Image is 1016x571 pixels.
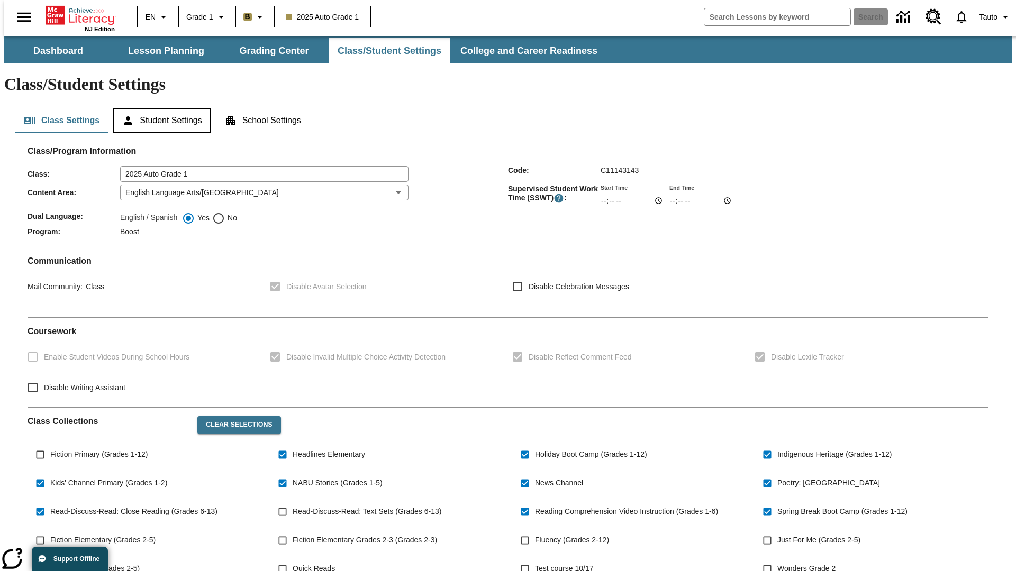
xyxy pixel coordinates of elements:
div: SubNavbar [4,36,1012,63]
div: Communication [28,256,988,309]
button: Grade: Grade 1, Select a grade [182,7,232,26]
button: Support Offline [32,547,108,571]
button: Dashboard [5,38,111,63]
div: SubNavbar [4,38,607,63]
span: Fluency (Grades 2-12) [535,535,609,546]
button: College and Career Readiness [452,38,606,63]
button: School Settings [216,108,310,133]
span: Tauto [979,12,997,23]
a: Data Center [890,3,919,32]
span: Holiday Boot Camp (Grades 1-12) [535,449,647,460]
span: Disable Lexile Tracker [771,352,844,363]
div: Class/Student Settings [15,108,1001,133]
h2: Communication [28,256,988,266]
span: Disable Reflect Comment Feed [529,352,632,363]
span: Kids' Channel Primary (Grades 1-2) [50,477,167,489]
span: Poetry: [GEOGRAPHIC_DATA] [777,477,880,489]
span: Read-Discuss-Read: Text Sets (Grades 6-13) [293,506,441,517]
span: Disable Celebration Messages [529,281,629,292]
button: Open side menu [8,2,40,33]
button: Supervised Student Work Time is the timeframe when students can take LevelSet and when lessons ar... [554,193,564,204]
h2: Class/Program Information [28,146,988,156]
span: News Channel [535,477,583,489]
span: Just For Me (Grades 2-5) [777,535,860,546]
span: No [225,213,237,224]
span: Class : [28,170,120,178]
span: Disable Invalid Multiple Choice Activity Detection [286,352,446,363]
h2: Course work [28,326,988,336]
span: NABU Stories (Grades 1-5) [293,477,383,489]
span: Yes [195,213,210,224]
span: Dual Language : [28,212,120,220]
input: Class [120,166,409,182]
div: English Language Arts/[GEOGRAPHIC_DATA] [120,185,409,200]
span: Read-Discuss-Read: Close Reading (Grades 6-13) [50,506,217,517]
button: Profile/Settings [975,7,1016,26]
span: Code : [508,166,601,174]
span: Disable Avatar Selection [286,281,367,292]
span: Spring Break Boot Camp (Grades 1-12) [777,506,908,517]
div: Class/Program Information [28,156,988,238]
button: Lesson Planning [113,38,219,63]
button: Grading Center [221,38,327,63]
span: Reading Comprehension Video Instruction (Grades 1-6) [535,506,718,517]
a: Resource Center, Will open in new tab [919,3,948,31]
button: Class/Student Settings [329,38,450,63]
span: Disable Writing Assistant [44,382,125,393]
span: C11143143 [601,166,639,174]
span: Fiction Elementary Grades 2-3 (Grades 2-3) [293,535,437,546]
div: Coursework [28,326,988,399]
input: search field [704,8,850,25]
span: Grade 1 [186,12,213,23]
span: Headlines Elementary [293,449,365,460]
button: Boost Class color is light brown. Change class color [239,7,270,26]
button: Clear Selections [197,416,280,434]
span: B [245,10,250,23]
a: Notifications [948,3,975,31]
div: Home [46,4,115,32]
label: End Time [669,183,694,191]
label: Start Time [601,183,628,191]
span: Fiction Elementary (Grades 2-5) [50,535,156,546]
label: English / Spanish [120,212,177,225]
button: Student Settings [113,108,210,133]
button: Class Settings [15,108,108,133]
span: NJ Edition [85,26,115,32]
button: Language: EN, Select a language [141,7,175,26]
span: EN [146,12,156,23]
span: Supervised Student Work Time (SSWT) : [508,185,601,204]
span: 2025 Auto Grade 1 [286,12,359,23]
h2: Class Collections [28,416,189,426]
a: Home [46,5,115,26]
span: Boost [120,227,139,236]
span: Content Area : [28,188,120,197]
span: Support Offline [53,555,99,563]
span: Enable Student Videos During School Hours [44,352,189,363]
span: Mail Community : [28,282,83,291]
h1: Class/Student Settings [4,75,1012,94]
span: Fiction Primary (Grades 1-12) [50,449,148,460]
span: Class [83,282,104,291]
span: Program : [28,227,120,236]
span: Indigenous Heritage (Grades 1-12) [777,449,892,460]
